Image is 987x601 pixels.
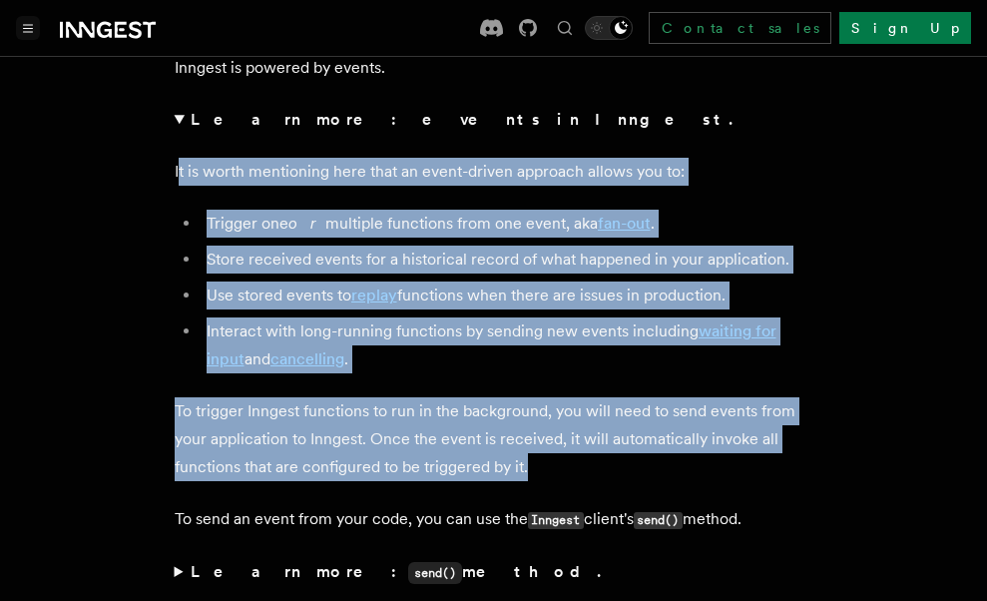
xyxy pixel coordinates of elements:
button: Find something... [553,16,577,40]
li: Use stored events to functions when there are issues in production. [201,282,813,309]
button: Toggle dark mode [585,16,633,40]
p: It is worth mentioning here that an event-driven approach allows you to: [175,158,813,186]
summary: Learn more: events in Inngest. [175,106,813,134]
code: send() [634,512,683,529]
code: send() [408,562,462,584]
code: Inngest [528,512,584,529]
em: or [288,214,325,233]
strong: Learn more: method. [191,562,605,581]
li: Store received events for a historical record of what happened in your application. [201,246,813,274]
p: To send an event from your code, you can use the client's method. [175,505,813,534]
p: To trigger Inngest functions to run in the background, you will need to send events from your app... [175,397,813,481]
a: replay [351,286,397,304]
button: Toggle navigation [16,16,40,40]
a: Sign Up [839,12,971,44]
a: Contact sales [649,12,831,44]
p: Inngest is powered by events. [175,54,813,82]
li: Interact with long-running functions by sending new events including and . [201,317,813,373]
a: cancelling [270,349,344,368]
strong: Learn more: events in Inngest. [191,110,737,129]
summary: Learn more:send()method. [175,558,813,587]
li: Trigger one multiple functions from one event, aka . [201,210,813,238]
a: fan-out [598,214,651,233]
